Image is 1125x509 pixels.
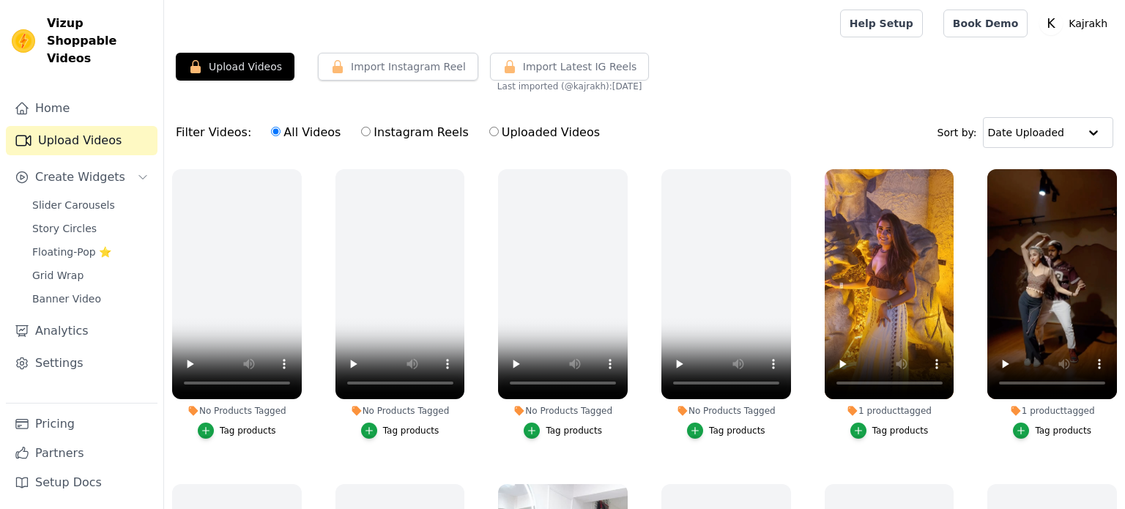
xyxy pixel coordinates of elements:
a: Help Setup [840,10,923,37]
a: Story Circles [23,218,157,239]
a: Home [6,94,157,123]
button: Tag products [524,423,602,439]
a: Pricing [6,409,157,439]
span: Floating-Pop ⭐ [32,245,111,259]
label: Uploaded Videos [489,123,601,142]
button: Create Widgets [6,163,157,192]
text: K [1047,16,1056,31]
a: Partners [6,439,157,468]
button: Tag products [1013,423,1091,439]
a: Analytics [6,316,157,346]
span: Last imported (@ kajrakh ): [DATE] [497,81,642,92]
span: Slider Carousels [32,198,115,212]
input: Instagram Reels [361,127,371,136]
div: Tag products [872,425,929,436]
img: Vizup [12,29,35,53]
input: Uploaded Videos [489,127,499,136]
span: Banner Video [32,291,101,306]
a: Slider Carousels [23,195,157,215]
a: Book Demo [943,10,1028,37]
span: Grid Wrap [32,268,83,283]
label: Instagram Reels [360,123,469,142]
span: Vizup Shoppable Videos [47,15,152,67]
div: No Products Tagged [661,405,791,417]
span: Import Latest IG Reels [523,59,637,74]
div: Tag products [383,425,439,436]
button: Upload Videos [176,53,294,81]
input: All Videos [271,127,281,136]
div: No Products Tagged [172,405,302,417]
p: Kajrakh [1063,10,1113,37]
button: K Kajrakh [1039,10,1113,37]
div: Tag products [1035,425,1091,436]
button: Import Latest IG Reels [490,53,650,81]
button: Tag products [361,423,439,439]
button: Tag products [198,423,276,439]
span: Create Widgets [35,168,125,186]
div: Tag products [220,425,276,436]
div: Tag products [546,425,602,436]
span: Story Circles [32,221,97,236]
div: Filter Videos: [176,116,608,149]
div: 1 product tagged [987,405,1117,417]
a: Settings [6,349,157,378]
a: Upload Videos [6,126,157,155]
a: Grid Wrap [23,265,157,286]
div: Sort by: [937,117,1114,148]
button: Import Instagram Reel [318,53,478,81]
a: Banner Video [23,289,157,309]
a: Setup Docs [6,468,157,497]
div: No Products Tagged [335,405,465,417]
div: No Products Tagged [498,405,628,417]
button: Tag products [687,423,765,439]
div: 1 product tagged [825,405,954,417]
a: Floating-Pop ⭐ [23,242,157,262]
div: Tag products [709,425,765,436]
label: All Videos [270,123,341,142]
button: Tag products [850,423,929,439]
